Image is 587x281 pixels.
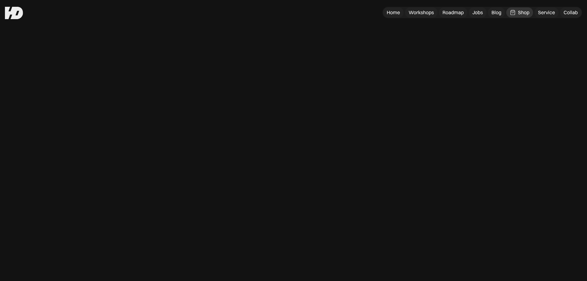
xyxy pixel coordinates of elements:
div: Workshops [409,9,434,16]
a: Workshops [405,7,438,18]
div: Roadmap [442,9,464,16]
a: Shop [506,7,533,18]
a: Service [534,7,559,18]
a: Collab [560,7,581,18]
a: Jobs [469,7,487,18]
span: & [173,44,186,74]
div: Service [538,9,555,16]
div: Blog [491,9,501,16]
span: UIUX [289,44,344,74]
a: Blog [488,7,505,18]
div: Collab [564,9,578,16]
a: Roadmap [439,7,467,18]
div: Jobs [472,9,483,16]
a: Home [383,7,404,18]
div: Home [387,9,400,16]
div: Shop [518,9,529,16]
